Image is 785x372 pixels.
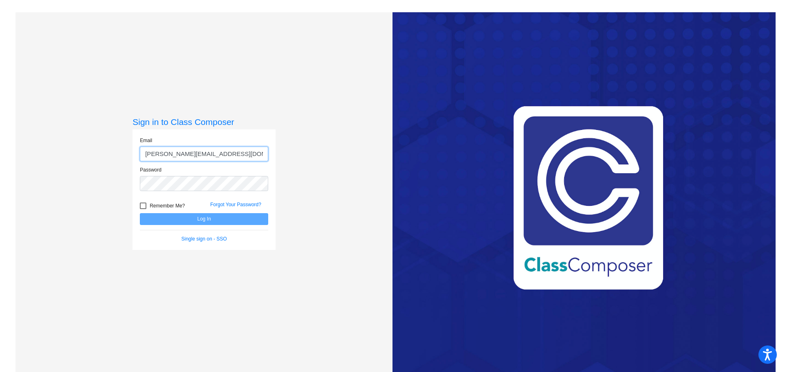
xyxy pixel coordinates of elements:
[140,137,152,144] label: Email
[182,236,227,242] a: Single sign on - SSO
[150,201,185,211] span: Remember Me?
[140,213,268,225] button: Log In
[132,117,276,127] h3: Sign in to Class Composer
[210,202,261,207] a: Forgot Your Password?
[140,166,161,174] label: Password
